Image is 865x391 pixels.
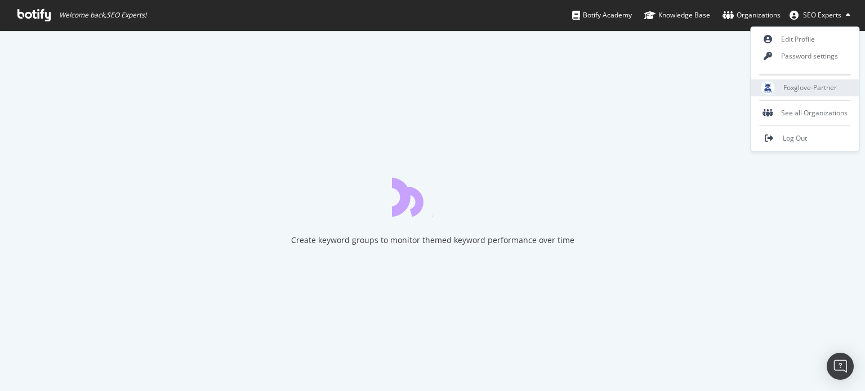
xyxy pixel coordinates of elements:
div: Organizations [723,10,781,21]
div: Knowledge Base [644,10,710,21]
div: Botify Academy [572,10,632,21]
div: Create keyword groups to monitor themed keyword performance over time [291,235,574,246]
div: Open Intercom Messenger [827,353,854,380]
div: See all Organizations [751,105,859,122]
span: Log Out [783,134,807,143]
img: Foxglove-Partner [761,81,775,95]
span: SEO Experts [803,10,841,20]
button: SEO Experts [781,6,859,24]
div: animation [392,176,473,217]
span: Welcome back, SEO Experts ! [59,11,146,20]
a: Edit Profile [751,31,859,48]
a: Log Out [751,130,859,147]
span: Foxglove-Partner [783,83,837,93]
a: Password settings [751,48,859,65]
